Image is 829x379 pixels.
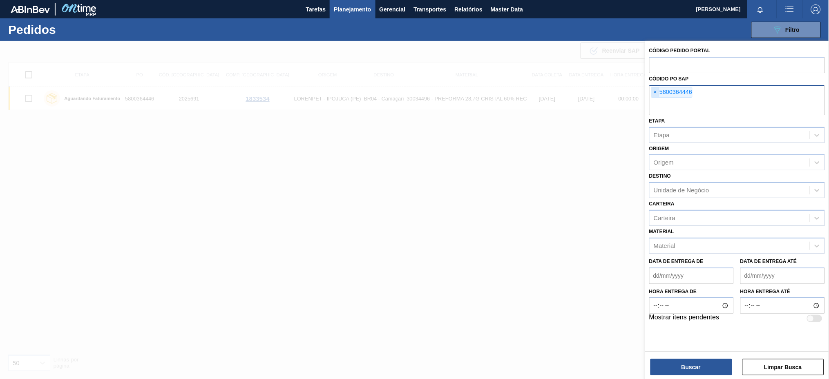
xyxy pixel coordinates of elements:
[811,4,821,14] img: Logout
[654,159,674,166] div: Origem
[413,4,446,14] span: Transportes
[380,4,406,14] span: Gerencial
[491,4,523,14] span: Master Data
[306,4,326,14] span: Tarefas
[786,27,800,33] span: Filtro
[654,132,670,138] div: Etapa
[740,286,825,298] label: Hora entrega até
[649,268,734,284] input: dd/mm/yyyy
[649,259,704,264] label: Data de Entrega de
[8,25,131,34] h1: Pedidos
[652,87,659,97] span: ×
[740,259,797,264] label: Data de Entrega até
[454,4,482,14] span: Relatórios
[649,118,665,124] label: Etapa
[785,4,795,14] img: userActions
[649,201,675,207] label: Carteira
[649,48,711,54] label: Código Pedido Portal
[654,214,675,221] div: Carteira
[649,229,674,234] label: Material
[334,4,371,14] span: Planejamento
[740,268,825,284] input: dd/mm/yyyy
[11,6,50,13] img: TNhmsLtSVTkK8tSr43FrP2fwEKptu5GPRR3wAAAABJRU5ErkJggg==
[651,87,693,98] div: 5800364446
[649,76,689,82] label: Códido PO SAP
[649,146,669,152] label: Origem
[751,22,821,38] button: Filtro
[747,4,773,15] button: Notificações
[654,187,709,194] div: Unidade de Negócio
[649,314,720,323] label: Mostrar itens pendentes
[649,286,734,298] label: Hora entrega de
[649,173,671,179] label: Destino
[654,242,675,249] div: Material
